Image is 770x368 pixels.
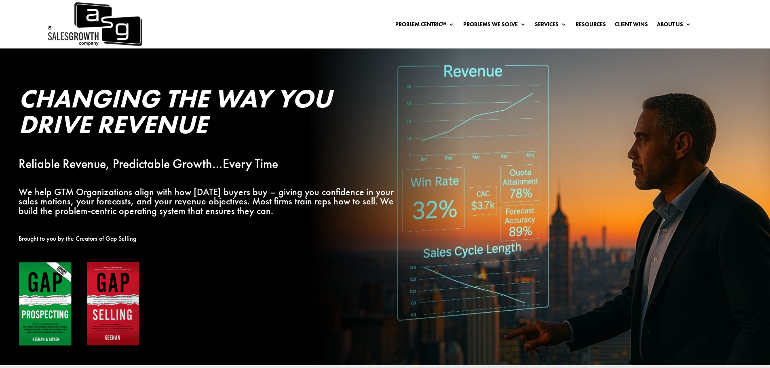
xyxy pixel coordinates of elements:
[19,159,398,169] p: Reliable Revenue, Predictable Growth…Every Time
[615,21,648,30] a: Client Wins
[395,21,454,30] a: Problem Centric™
[19,86,398,141] h2: Changing the Way You Drive Revenue
[19,261,140,347] img: Gap Books
[535,21,567,30] a: Services
[19,187,398,216] p: We help GTM Organizations align with how [DATE] buyers buy – giving you confidence in your sales ...
[576,21,606,30] a: Resources
[19,234,398,244] p: Brought to you by the Creators of Gap Selling
[463,21,526,30] a: Problems We Solve
[657,21,691,30] a: About Us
